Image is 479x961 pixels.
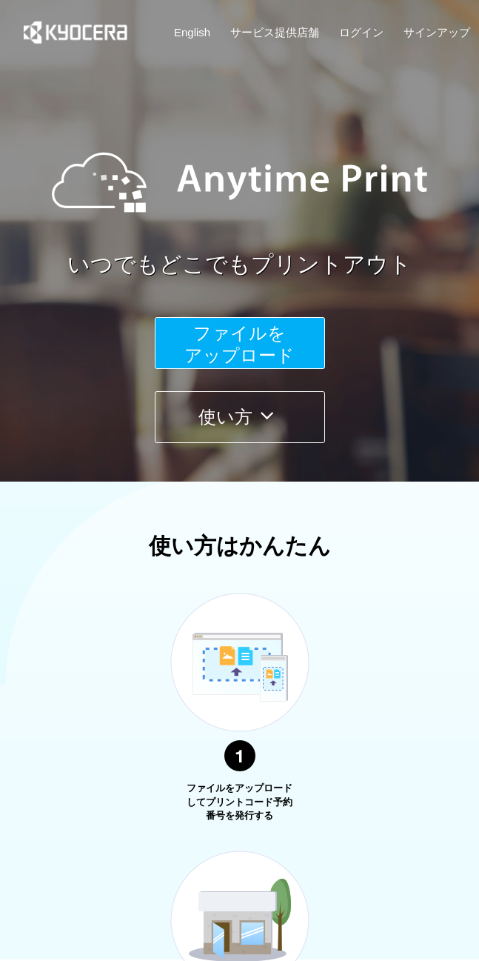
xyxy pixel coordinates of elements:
[184,782,295,823] p: ファイルをアップロードしてプリントコード予約番号を発行する
[155,317,325,369] button: ファイルを​​アップロード
[339,24,383,40] a: ログイン
[184,323,295,365] span: ファイルを ​​アップロード
[155,391,325,443] button: 使い方
[403,24,470,40] a: サインアップ
[230,24,319,40] a: サービス提供店舗
[174,24,210,40] a: English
